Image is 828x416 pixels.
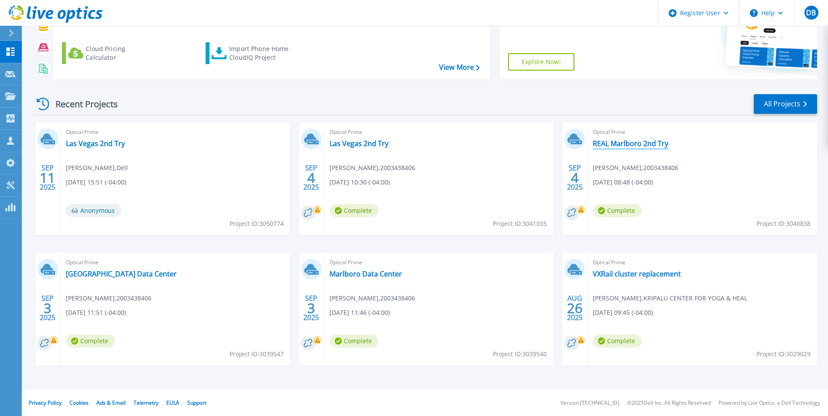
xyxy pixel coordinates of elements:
[593,204,642,217] span: Complete
[806,9,816,16] span: DB
[69,399,89,406] a: Cookies
[330,127,549,137] span: Optical Prime
[593,293,747,303] span: [PERSON_NAME] , KRIPALU CENTER FOR YOGA & HEAL
[560,400,619,406] li: Version: [TECHNICAL_ID]
[567,292,583,324] div: AUG 2025
[330,163,415,173] span: [PERSON_NAME] , 2003438406
[439,63,480,72] a: View More
[756,349,811,359] span: Project ID: 3029029
[66,293,151,303] span: [PERSON_NAME] , 2003438406
[66,308,126,317] span: [DATE] 11:51 (-04:00)
[571,174,579,181] span: 4
[567,304,583,312] span: 26
[86,44,155,62] div: Cloud Pricing Calculator
[230,219,284,228] span: Project ID: 3050774
[307,304,315,312] span: 3
[39,162,56,194] div: SEP 2025
[593,269,681,278] a: VXRail cluster replacement
[34,93,130,115] div: Recent Projects
[508,53,574,71] a: Explore Now!
[230,349,284,359] span: Project ID: 3039547
[330,269,402,278] a: Marlboro Data Center
[330,334,378,348] span: Complete
[29,399,62,406] a: Privacy Policy
[593,139,668,148] a: REAL Marlboro 2nd Try
[330,258,549,267] span: Optical Prime
[66,334,115,348] span: Complete
[593,308,653,317] span: [DATE] 09:45 (-04:00)
[187,399,206,406] a: Support
[330,177,390,187] span: [DATE] 10:30 (-04:00)
[229,44,297,62] div: Import Phone Home CloudIQ Project
[303,292,320,324] div: SEP 2025
[756,219,811,228] span: Project ID: 3040838
[66,204,121,217] span: Anonymous
[330,139,388,148] a: Las Vegas 2nd Try
[66,127,285,137] span: Optical Prime
[593,258,812,267] span: Optical Prime
[627,400,711,406] li: © 2025 Dell Inc. All Rights Reserved
[330,308,390,317] span: [DATE] 11:46 (-04:00)
[593,127,812,137] span: Optical Prime
[567,162,583,194] div: SEP 2025
[330,293,415,303] span: [PERSON_NAME] , 2003438406
[66,177,126,187] span: [DATE] 15:51 (-04:00)
[593,163,678,173] span: [PERSON_NAME] , 2003438406
[718,400,820,406] li: Powered by Live Optics, a Dell Technology
[66,258,285,267] span: Optical Prime
[62,42,159,64] a: Cloud Pricing Calculator
[44,304,52,312] span: 3
[166,399,179,406] a: EULA
[493,219,547,228] span: Project ID: 3041035
[493,349,547,359] span: Project ID: 3039540
[39,292,56,324] div: SEP 2025
[593,334,642,348] span: Complete
[134,399,158,406] a: Telemetry
[307,174,315,181] span: 4
[40,174,55,181] span: 11
[96,399,126,406] a: Ads & Email
[66,269,177,278] a: [GEOGRAPHIC_DATA] Data Center
[330,204,378,217] span: Complete
[754,94,817,114] a: All Projects
[66,163,128,173] span: [PERSON_NAME] , Dell
[303,162,320,194] div: SEP 2025
[66,139,125,148] a: Las Vegas 2nd Try
[593,177,653,187] span: [DATE] 08:48 (-04:00)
